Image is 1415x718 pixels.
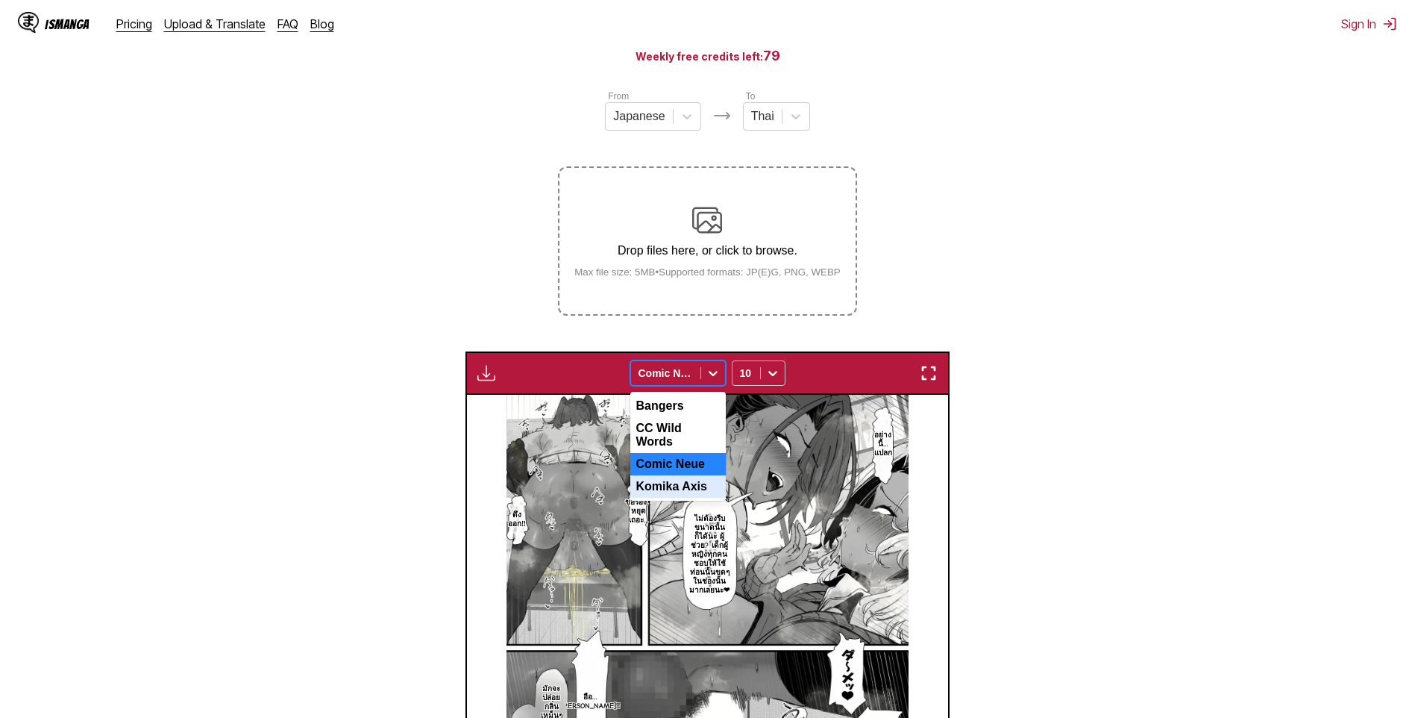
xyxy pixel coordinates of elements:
img: Languages icon [713,107,731,125]
p: อย่างนี้…แปลก [871,428,895,461]
img: Sign out [1382,16,1397,31]
a: Upload & Translate [164,16,266,31]
img: Download translated images [477,364,495,382]
img: Enter fullscreen [920,364,938,382]
div: Comic Neue [630,453,726,475]
a: IsManga LogoIsManga [18,12,116,36]
a: Blog [310,16,334,31]
p: ขอร้อง…หยุดเถอะ… [622,495,655,528]
label: To [746,91,756,102]
a: Pricing [116,16,152,31]
div: Komika Axis [630,475,726,498]
span: 79 [763,48,780,63]
a: FAQ [277,16,298,31]
div: Bangers [630,395,726,417]
label: From [608,91,629,102]
p: ดึงออก‼ [505,508,529,531]
small: Max file size: 5MB • Supported formats: JP(E)G, PNG, WEBP [562,266,853,278]
p: อือ…[PERSON_NAME]‼ [558,690,624,714]
h3: Weekly free credits left: [36,46,1379,65]
div: IsManga [45,17,90,31]
p: Drop files here, or click to browse. [562,244,853,257]
button: Sign In [1341,16,1397,31]
img: IsManga Logo [18,12,39,33]
div: CC Wild Words [630,417,726,453]
p: ไม่ต้องรีบขนาดนั้นก็ได้นะ ผู้ช่วย? เด็กผู้หญิงทุกคนชอบให้ใช้ท่อนนั้นขูดๆในช่องนั้นมากเลยนะ❤ [685,511,735,598]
